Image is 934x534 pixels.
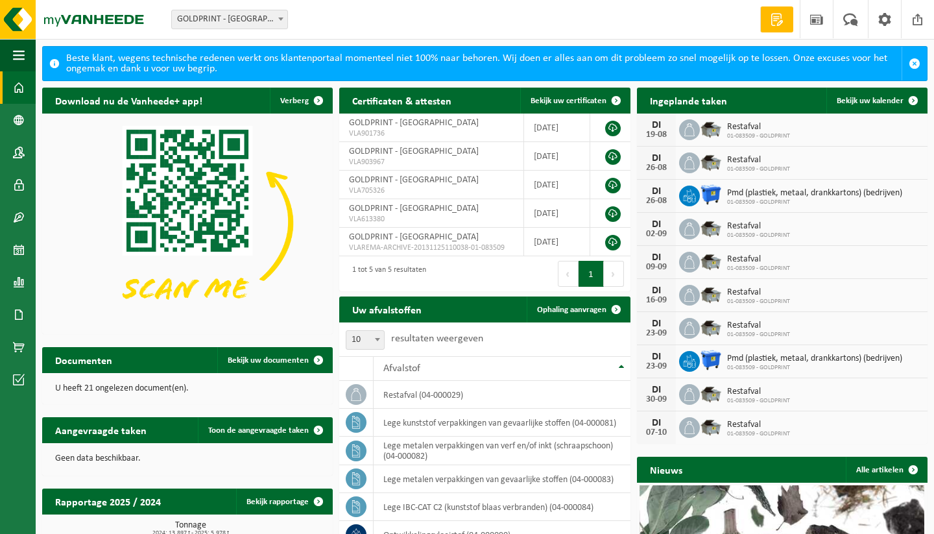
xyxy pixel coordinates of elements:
[391,334,483,344] label: resultaten weergeven
[42,88,215,113] h2: Download nu de Vanheede+ app!
[727,122,790,132] span: Restafval
[727,420,790,430] span: Restafval
[643,329,669,338] div: 23-09
[346,260,426,288] div: 1 tot 5 van 5 resultaten
[349,186,514,196] span: VLA705326
[346,331,384,349] span: 10
[700,250,722,272] img: WB-5000-GAL-GY-04
[349,214,514,225] span: VLA613380
[643,352,669,362] div: DI
[700,117,722,140] img: WB-5000-GAL-GY-04
[55,384,320,393] p: U heeft 21 ongelezen document(en).
[374,381,630,409] td: restafval (04-000029)
[700,349,722,371] img: WB-1100-HPE-BE-04
[643,395,669,404] div: 30-09
[66,47,902,80] div: Beste klant, wegens technische redenen werkt ons klantenportaal momenteel niet 100% naar behoren....
[643,319,669,329] div: DI
[531,97,606,105] span: Bekijk uw certificaten
[826,88,926,114] a: Bekijk uw kalender
[524,228,590,256] td: [DATE]
[349,128,514,139] span: VLA901736
[643,385,669,395] div: DI
[198,417,331,443] a: Toon de aangevraagde taken
[700,415,722,437] img: WB-5000-GAL-GY-04
[700,283,722,305] img: WB-5000-GAL-GY-04
[643,120,669,130] div: DI
[349,157,514,167] span: VLA903967
[42,489,174,514] h2: Rapportage 2025 / 2024
[524,199,590,228] td: [DATE]
[643,252,669,263] div: DI
[374,465,630,493] td: lege metalen verpakkingen van gevaarlijke stoffen (04-000083)
[537,306,606,314] span: Ophaling aanvragen
[727,397,790,405] span: 01-083509 - GOLDPRINT
[643,230,669,239] div: 02-09
[837,97,904,105] span: Bekijk uw kalender
[383,363,420,374] span: Afvalstof
[727,221,790,232] span: Restafval
[349,204,479,213] span: GOLDPRINT - [GEOGRAPHIC_DATA]
[727,165,790,173] span: 01-083509 - GOLDPRINT
[637,457,695,482] h2: Nieuws
[643,153,669,164] div: DI
[280,97,309,105] span: Verberg
[349,243,514,253] span: VLAREMA-ARCHIVE-20131125110038-01-083509
[727,354,902,364] span: Pmd (plastiek, metaal, drankkartons) (bedrijven)
[42,347,125,372] h2: Documenten
[374,409,630,437] td: lege kunststof verpakkingen van gevaarlijke stoffen (04-000081)
[208,426,309,435] span: Toon de aangevraagde taken
[42,114,333,332] img: Download de VHEPlus App
[172,10,287,29] span: GOLDPRINT - HUIZINGEN
[228,356,309,365] span: Bekijk uw documenten
[349,175,479,185] span: GOLDPRINT - [GEOGRAPHIC_DATA]
[604,261,624,287] button: Next
[727,331,790,339] span: 01-083509 - GOLDPRINT
[171,10,288,29] span: GOLDPRINT - HUIZINGEN
[727,232,790,239] span: 01-083509 - GOLDPRINT
[727,132,790,140] span: 01-083509 - GOLDPRINT
[520,88,629,114] a: Bekijk uw certificaten
[643,263,669,272] div: 09-09
[55,454,320,463] p: Geen data beschikbaar.
[643,219,669,230] div: DI
[700,184,722,206] img: WB-1100-HPE-BE-04
[700,217,722,239] img: WB-5000-GAL-GY-04
[558,261,579,287] button: Previous
[727,265,790,273] span: 01-083509 - GOLDPRINT
[700,382,722,404] img: WB-5000-GAL-GY-04
[643,186,669,197] div: DI
[346,330,385,350] span: 10
[579,261,604,287] button: 1
[374,437,630,465] td: lege metalen verpakkingen van verf en/of inkt (schraapschoon) (04-000082)
[270,88,331,114] button: Verberg
[217,347,331,373] a: Bekijk uw documenten
[700,316,722,338] img: WB-5000-GAL-GY-04
[236,489,331,515] a: Bekijk rapportage
[727,254,790,265] span: Restafval
[349,118,479,128] span: GOLDPRINT - [GEOGRAPHIC_DATA]
[846,457,926,483] a: Alle artikelen
[643,130,669,140] div: 19-08
[727,199,902,206] span: 01-083509 - GOLDPRINT
[339,297,435,322] h2: Uw afvalstoffen
[42,417,160,443] h2: Aangevraagde taken
[349,147,479,156] span: GOLDPRINT - [GEOGRAPHIC_DATA]
[524,114,590,142] td: [DATE]
[727,188,902,199] span: Pmd (plastiek, metaal, drankkartons) (bedrijven)
[374,493,630,521] td: lege IBC-CAT C2 (kunststof blaas verbranden) (04-000084)
[524,171,590,199] td: [DATE]
[700,151,722,173] img: WB-5000-GAL-GY-04
[727,430,790,438] span: 01-083509 - GOLDPRINT
[637,88,740,113] h2: Ingeplande taken
[727,321,790,331] span: Restafval
[643,197,669,206] div: 26-08
[727,387,790,397] span: Restafval
[643,418,669,428] div: DI
[727,155,790,165] span: Restafval
[349,232,479,242] span: GOLDPRINT - [GEOGRAPHIC_DATA]
[727,364,902,372] span: 01-083509 - GOLDPRINT
[643,164,669,173] div: 26-08
[524,142,590,171] td: [DATE]
[643,362,669,371] div: 23-09
[643,285,669,296] div: DI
